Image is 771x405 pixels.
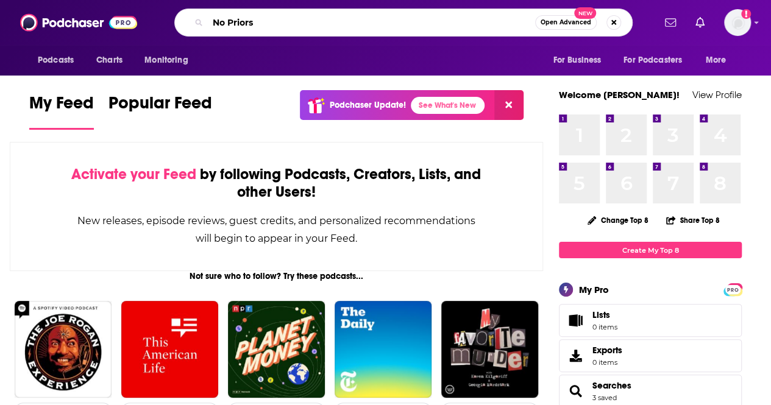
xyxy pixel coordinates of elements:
[592,345,622,356] span: Exports
[38,52,74,69] span: Podcasts
[691,12,709,33] a: Show notifications dropdown
[725,284,740,294] a: PRO
[592,309,610,320] span: Lists
[29,93,94,130] a: My Feed
[660,12,681,33] a: Show notifications dropdown
[592,393,617,402] a: 3 saved
[563,347,588,364] span: Exports
[208,13,535,32] input: Search podcasts, credits, & more...
[541,19,591,26] span: Open Advanced
[724,9,751,36] button: Show profile menu
[71,165,196,183] span: Activate your Feed
[20,11,137,34] img: Podchaser - Follow, Share and Rate Podcasts
[174,9,633,37] div: Search podcasts, credits, & more...
[592,323,617,331] span: 0 items
[121,301,218,398] img: This American Life
[335,301,432,398] img: The Daily
[559,89,680,100] a: Welcome [PERSON_NAME]!
[574,7,596,19] span: New
[624,52,682,69] span: For Podcasters
[228,301,325,398] img: Planet Money
[559,242,742,258] a: Create My Top 8
[544,49,616,72] button: open menu
[535,15,597,30] button: Open AdvancedNew
[724,9,751,36] span: Logged in as ClarissaGuerrero
[71,166,481,201] div: by following Podcasts, Creators, Lists, and other Users!
[563,312,588,329] span: Lists
[592,358,622,367] span: 0 items
[10,271,543,281] div: Not sure who to follow? Try these podcasts...
[559,304,742,337] a: Lists
[563,382,588,400] a: Searches
[580,213,656,228] button: Change Top 8
[29,49,90,72] button: open menu
[706,52,727,69] span: More
[559,339,742,372] a: Exports
[692,89,742,100] a: View Profile
[741,9,751,19] svg: Add a profile image
[697,49,742,72] button: open menu
[108,93,212,121] span: Popular Feed
[144,52,188,69] span: Monitoring
[29,93,94,121] span: My Feed
[136,49,204,72] button: open menu
[579,284,609,295] div: My Pro
[71,212,481,247] div: New releases, episode reviews, guest credits, and personalized recommendations will begin to appe...
[88,49,130,72] a: Charts
[592,380,631,391] a: Searches
[666,208,720,232] button: Share Top 8
[724,9,751,36] img: User Profile
[411,97,485,114] a: See What's New
[441,301,538,398] img: My Favorite Murder with Karen Kilgariff and Georgia Hardstark
[15,301,112,398] img: The Joe Rogan Experience
[330,100,406,110] p: Podchaser Update!
[553,52,601,69] span: For Business
[616,49,700,72] button: open menu
[725,285,740,294] span: PRO
[592,309,617,320] span: Lists
[108,93,212,130] a: Popular Feed
[96,52,123,69] span: Charts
